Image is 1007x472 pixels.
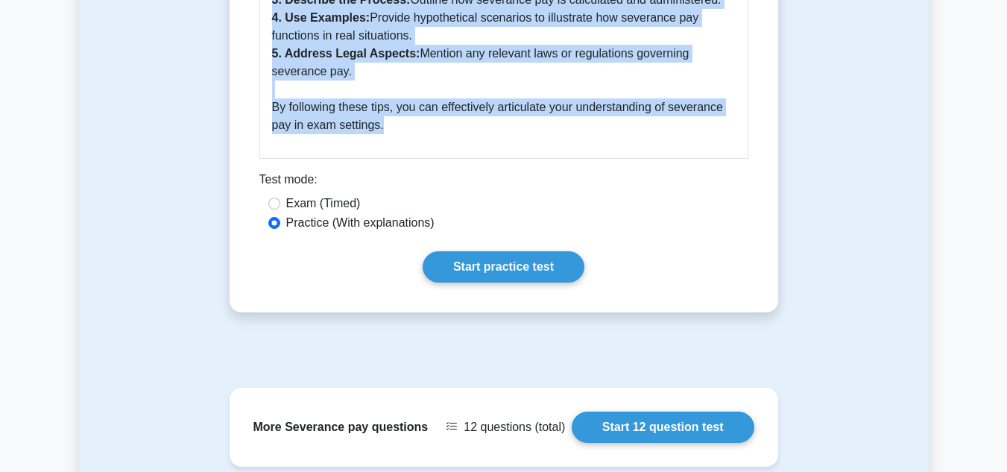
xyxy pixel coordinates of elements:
[286,195,361,213] label: Exam (Timed)
[259,171,748,195] div: Test mode:
[423,251,584,283] a: Start practice test
[572,412,754,443] a: Start 12 question test
[272,11,370,24] strong: 4. Use Examples:
[286,214,435,232] label: Practice (With explanations)
[272,47,420,60] strong: 5. Address Legal Aspects:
